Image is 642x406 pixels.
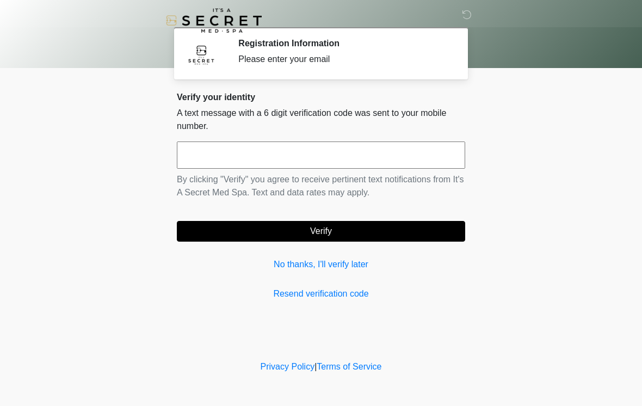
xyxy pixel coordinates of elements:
a: Privacy Policy [261,362,315,371]
div: Please enter your email [238,53,449,66]
h2: Registration Information [238,38,449,48]
p: A text message with a 6 digit verification code was sent to your mobile number. [177,107,465,133]
a: Terms of Service [317,362,381,371]
a: | [314,362,317,371]
h2: Verify your identity [177,92,465,102]
button: Verify [177,221,465,242]
a: Resend verification code [177,287,465,300]
p: By clicking "Verify" you agree to receive pertinent text notifications from It's A Secret Med Spa... [177,173,465,199]
img: Agent Avatar [185,38,218,71]
a: No thanks, I'll verify later [177,258,465,271]
img: It's A Secret Med Spa Logo [166,8,262,33]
